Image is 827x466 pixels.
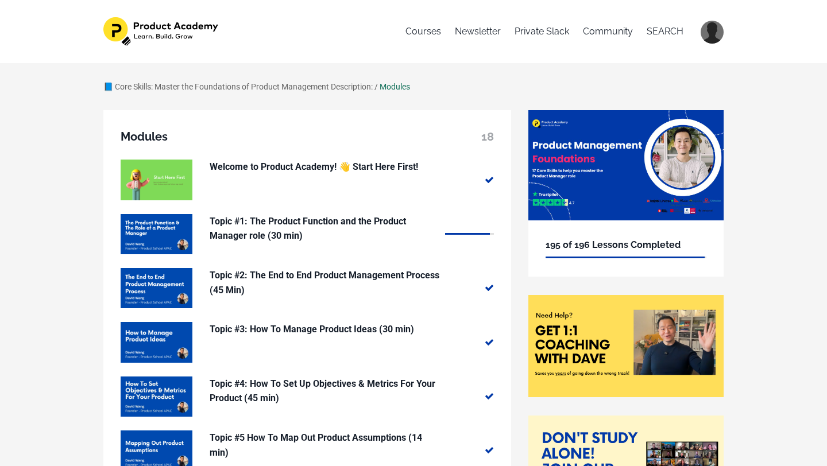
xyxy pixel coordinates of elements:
div: / [374,80,378,93]
p: Welcome to Product Academy! 👋 Start Here First! [210,160,439,174]
p: Topic #5 How To Map Out Product Assumptions (14 min) [210,430,439,460]
img: oBRXDkHNT6OSNHPjiEAj_PM_Fundamentals_Course_Covers_6.png [121,268,192,308]
h6: 195 of 196 Lessons Completed [546,238,706,253]
img: 44604e1-f832-4873-c755-8be23318bfc_12.png [528,110,724,220]
a: Private Slack [515,17,569,46]
a: Welcome to Product Academy! 👋 Start Here First! [121,160,494,200]
img: erCIJdHlSKaMrjHPr65h_Product_School_mini_courses_1.png [121,160,192,200]
img: tknVzGffQJ530OqAxotV_WV5ypnCESZOW9V9ZVx8w_3.jpeg [121,376,192,417]
a: 📘 Core Skills: Master the Foundations of Product Management Description: [103,82,373,91]
a: Courses [405,17,441,46]
img: jM7susQQByItGTFkmNcX_The_Product_Function_The_Role_of_a_Product_Manager.png [121,214,192,254]
a: SEARCH [647,17,683,46]
span: 18 [481,127,494,146]
p: Topic #2: The End to End Product Management Process (45 Min) [210,268,439,297]
h5: Modules [121,127,494,146]
p: Topic #1: The Product Function and the Product Manager role (30 min) [210,214,439,243]
p: Topic #3: How To Manage Product Ideas (30 min) [210,322,439,337]
a: Topic #3: How To Manage Product Ideas (30 min) [121,322,494,362]
img: 84ec73885146f4192b1a17cc33ca0aae [701,21,724,44]
a: Topic #2: The End to End Product Management Process (45 Min) [121,268,494,308]
p: Topic #4: How To Set Up Objectives & Metrics For Your Product (45 min) [210,376,439,406]
div: Modules [380,80,410,93]
a: Community [583,17,633,46]
img: 1e4575b-f30f-f7bc-803-1053f84514_582dc3fb-c1b0-4259-95ab-5487f20d86c3.png [103,17,220,46]
a: Topic #4: How To Set Up Objectives & Metrics For Your Product (45 min) [121,376,494,417]
a: Newsletter [455,17,501,46]
img: 8be08-880d-c0e-b727-42286b0aac6e_Need_coaching_.png [528,295,724,397]
img: bJZA07oxTfSiGzq5XsGK_2.png [121,322,192,362]
a: Topic #1: The Product Function and the Product Manager role (30 min) [121,214,494,254]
